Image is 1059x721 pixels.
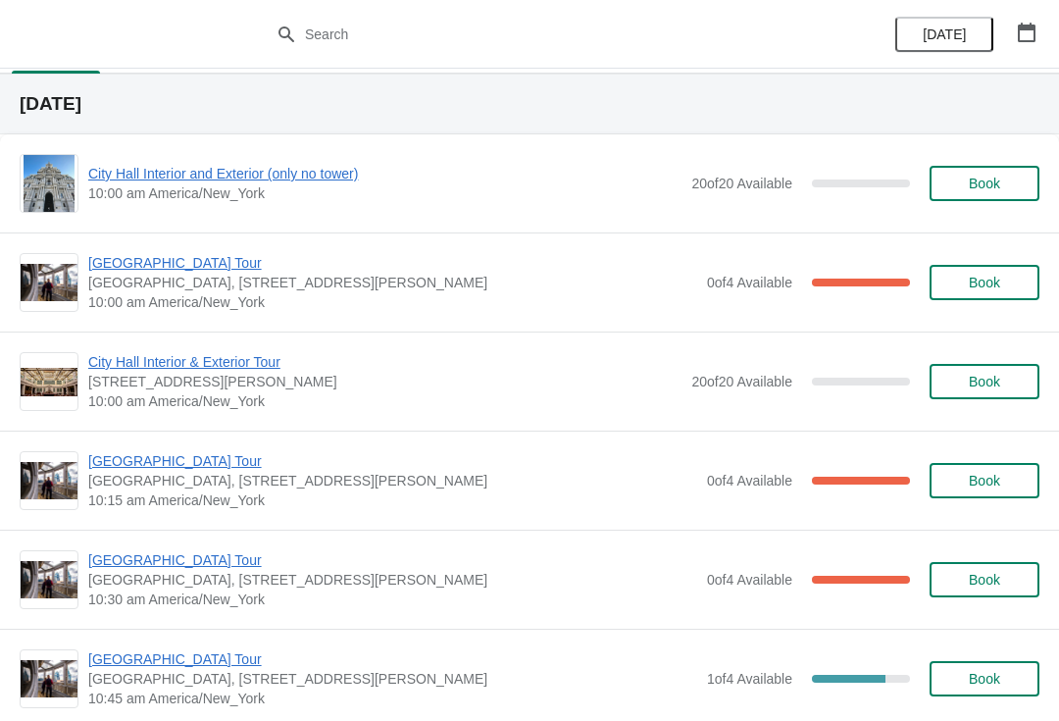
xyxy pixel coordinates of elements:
[21,561,77,599] img: City Hall Tower Tour | City Hall Visitor Center, 1400 John F Kennedy Boulevard Suite 121, Philade...
[24,155,76,212] img: City Hall Interior and Exterior (only no tower) | | 10:00 am America/New_York
[88,292,697,312] span: 10:00 am America/New_York
[969,275,1000,290] span: Book
[88,273,697,292] span: [GEOGRAPHIC_DATA], [STREET_ADDRESS][PERSON_NAME]
[88,570,697,590] span: [GEOGRAPHIC_DATA], [STREET_ADDRESS][PERSON_NAME]
[88,451,697,471] span: [GEOGRAPHIC_DATA] Tour
[88,649,697,669] span: [GEOGRAPHIC_DATA] Tour
[88,253,697,273] span: [GEOGRAPHIC_DATA] Tour
[707,572,792,588] span: 0 of 4 Available
[88,183,681,203] span: 10:00 am America/New_York
[88,669,697,689] span: [GEOGRAPHIC_DATA], [STREET_ADDRESS][PERSON_NAME]
[930,562,1039,597] button: Book
[930,265,1039,300] button: Book
[969,176,1000,191] span: Book
[304,17,794,52] input: Search
[930,463,1039,498] button: Book
[20,94,1039,114] h2: [DATE]
[88,391,681,411] span: 10:00 am America/New_York
[923,26,966,42] span: [DATE]
[691,176,792,191] span: 20 of 20 Available
[88,590,697,609] span: 10:30 am America/New_York
[930,166,1039,201] button: Book
[88,372,681,391] span: [STREET_ADDRESS][PERSON_NAME]
[21,660,77,698] img: City Hall Tower Tour | City Hall Visitor Center, 1400 John F Kennedy Boulevard Suite 121, Philade...
[969,374,1000,389] span: Book
[88,164,681,183] span: City Hall Interior and Exterior (only no tower)
[930,364,1039,399] button: Book
[969,671,1000,687] span: Book
[895,17,993,52] button: [DATE]
[707,671,792,687] span: 1 of 4 Available
[21,462,77,500] img: City Hall Tower Tour | City Hall Visitor Center, 1400 John F Kennedy Boulevard Suite 121, Philade...
[930,661,1039,696] button: Book
[969,572,1000,588] span: Book
[707,473,792,489] span: 0 of 4 Available
[21,264,77,302] img: City Hall Tower Tour | City Hall Visitor Center, 1400 John F Kennedy Boulevard Suite 121, Philade...
[21,368,77,396] img: City Hall Interior & Exterior Tour | 1400 John F Kennedy Boulevard, Suite 121, Philadelphia, PA, ...
[88,550,697,570] span: [GEOGRAPHIC_DATA] Tour
[691,374,792,389] span: 20 of 20 Available
[969,473,1000,489] span: Book
[88,471,697,490] span: [GEOGRAPHIC_DATA], [STREET_ADDRESS][PERSON_NAME]
[707,275,792,290] span: 0 of 4 Available
[88,689,697,708] span: 10:45 am America/New_York
[88,490,697,510] span: 10:15 am America/New_York
[88,352,681,372] span: City Hall Interior & Exterior Tour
